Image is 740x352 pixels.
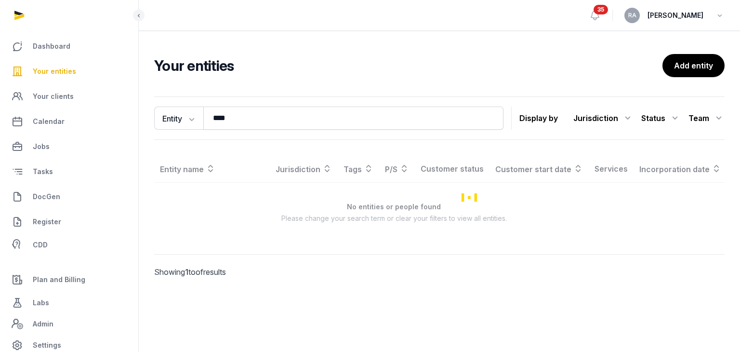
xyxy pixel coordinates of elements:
div: Team [688,110,725,126]
div: Jurisdiction [573,110,634,126]
span: 1 [185,267,188,277]
span: Tasks [33,166,53,177]
a: Register [8,210,131,233]
span: DocGen [33,191,60,203]
button: RA [624,8,640,23]
span: Admin [33,318,53,330]
span: Your clients [33,91,74,102]
button: Entity [154,107,203,130]
a: Jobs [8,135,131,158]
span: Plan and Billing [33,274,85,285]
a: Tasks [8,160,131,183]
p: Display by [519,110,558,126]
div: Status [641,110,681,126]
a: Dashboard [8,35,131,58]
a: Admin [8,314,131,334]
span: Labs [33,297,49,309]
a: CDD [8,235,131,255]
a: Plan and Billing [8,268,131,291]
span: 35 [594,5,608,14]
a: Calendar [8,110,131,133]
span: Your entities [33,66,76,77]
span: Register [33,216,61,228]
p: Showing to of results [154,255,285,289]
span: Jobs [33,141,50,152]
a: Labs [8,291,131,314]
span: RA [628,13,636,18]
a: Your entities [8,60,131,83]
span: Settings [33,339,61,351]
h2: Your entities [154,57,662,74]
span: CDD [33,239,48,251]
span: Calendar [33,116,65,127]
a: Your clients [8,85,131,108]
span: Dashboard [33,41,70,52]
span: [PERSON_NAME] [647,10,703,21]
a: Add entity [662,54,725,77]
a: DocGen [8,185,131,208]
